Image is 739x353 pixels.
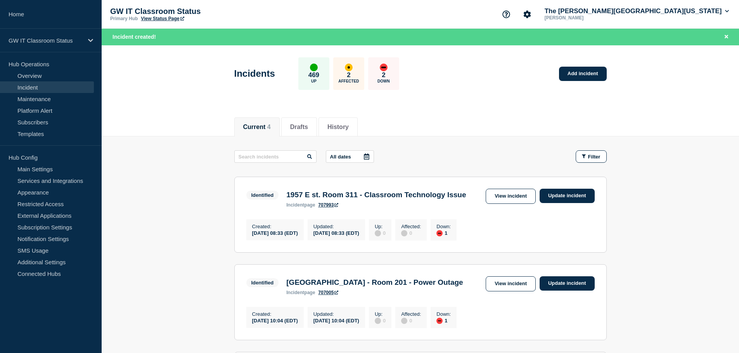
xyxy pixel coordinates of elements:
[401,229,421,236] div: 0
[313,317,359,324] div: [DATE] 10:04 (EDT)
[286,202,304,208] span: incident
[436,224,451,229] p: Down :
[401,230,407,236] div: disabled
[313,311,359,317] p: Updated :
[436,318,443,324] div: down
[543,15,624,21] p: [PERSON_NAME]
[375,229,386,236] div: 0
[9,37,83,44] p: GW IT Classroom Status
[347,71,350,79] p: 2
[252,311,298,317] p: Created :
[498,6,514,22] button: Support
[308,71,319,79] p: 469
[401,224,421,229] p: Affected :
[246,278,279,287] span: Identified
[286,191,466,199] h3: 1957 E st. Room 311 - Classroom Technology Issue
[286,290,315,295] p: page
[286,290,304,295] span: incident
[234,150,317,163] input: Search incidents
[401,311,421,317] p: Affected :
[436,229,451,236] div: 1
[722,33,731,41] button: Close banner
[375,318,381,324] div: disabled
[436,230,443,236] div: down
[375,311,386,317] p: Up :
[375,224,386,229] p: Up :
[436,317,451,324] div: 1
[246,191,279,200] span: Identified
[243,124,271,131] button: Current 4
[540,276,595,291] a: Update incident
[576,150,607,163] button: Filter
[267,124,271,130] span: 4
[252,229,298,236] div: [DATE] 08:33 (EDT)
[345,64,353,71] div: affected
[286,202,315,208] p: page
[110,7,265,16] p: GW IT Classroom Status
[326,150,374,163] button: All dates
[318,290,338,295] a: 707005
[252,317,298,324] div: [DATE] 10:04 (EDT)
[112,34,156,40] span: Incident created!
[559,67,607,81] a: Add incident
[252,224,298,229] p: Created :
[375,317,386,324] div: 0
[330,154,351,160] p: All dates
[375,230,381,236] div: disabled
[234,68,275,79] h1: Incidents
[338,79,359,83] p: Affected
[543,7,730,15] button: The [PERSON_NAME][GEOGRAPHIC_DATA][US_STATE]
[588,154,601,160] span: Filter
[313,224,359,229] p: Updated :
[382,71,385,79] p: 2
[436,311,451,317] p: Down :
[401,317,421,324] div: 0
[380,64,388,71] div: down
[519,6,535,22] button: Account settings
[486,189,536,204] a: View incident
[311,79,317,83] p: Up
[377,79,390,83] p: Down
[313,229,359,236] div: [DATE] 08:33 (EDT)
[110,16,138,21] p: Primary Hub
[327,124,349,131] button: History
[310,64,318,71] div: up
[486,276,536,291] a: View incident
[290,124,308,131] button: Drafts
[286,278,463,287] h3: [GEOGRAPHIC_DATA] - Room 201 - Power Outage
[141,16,184,21] a: View Status Page
[540,189,595,203] a: Update incident
[318,202,338,208] a: 707993
[401,318,407,324] div: disabled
